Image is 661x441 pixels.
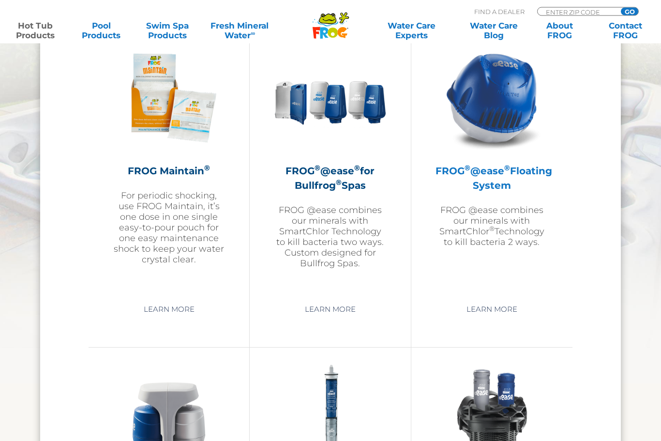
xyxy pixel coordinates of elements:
a: Fresh MineralWater∞ [208,21,272,40]
h2: FROG @ease for Bullfrog Spas [274,164,386,193]
a: FROG®@ease®Floating SystemFROG @ease combines our minerals with SmartChlor®Technology to kill bac... [436,42,548,294]
sup: ∞ [251,30,255,37]
p: FROG @ease combines our minerals with SmartChlor Technology to kill bacteria two ways. Custom des... [274,205,386,269]
sup: ® [204,164,210,173]
a: Learn More [294,301,367,319]
a: AboutFROG [534,21,586,40]
a: Water CareBlog [468,21,519,40]
p: Find A Dealer [474,7,525,16]
a: PoolProducts [75,21,127,40]
a: Learn More [133,301,206,319]
input: GO [621,8,638,15]
sup: ® [489,225,495,233]
a: Learn More [455,301,528,319]
a: ContactFROG [600,21,651,40]
p: FROG @ease combines our minerals with SmartChlor Technology to kill bacteria 2 ways. [436,205,548,248]
a: FROG Maintain®For periodic shocking, use FROG Maintain, it’s one dose in one single easy-to-pour ... [113,42,225,294]
a: Swim SpaProducts [142,21,193,40]
img: bullfrog-product-hero-300x300.png [274,42,386,154]
a: Hot TubProducts [10,21,61,40]
sup: ® [315,164,320,173]
sup: ® [504,164,510,173]
sup: ® [336,178,342,187]
h2: FROG Maintain [113,164,225,179]
a: FROG®@ease®for Bullfrog®SpasFROG @ease combines our minerals with SmartChlor Technology to kill b... [274,42,386,294]
p: For periodic shocking, use FROG Maintain, it’s one dose in one single easy-to-pour pouch for one ... [113,191,225,265]
img: hot-tub-product-atease-system-300x300.png [436,42,548,154]
h2: FROG @ease Floating System [436,164,548,193]
sup: ® [354,164,360,173]
sup: ® [465,164,470,173]
input: Zip Code Form [545,8,610,16]
a: Water CareExperts [370,21,453,40]
img: Frog_Maintain_Hero-2-v2-300x300.png [113,42,225,154]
